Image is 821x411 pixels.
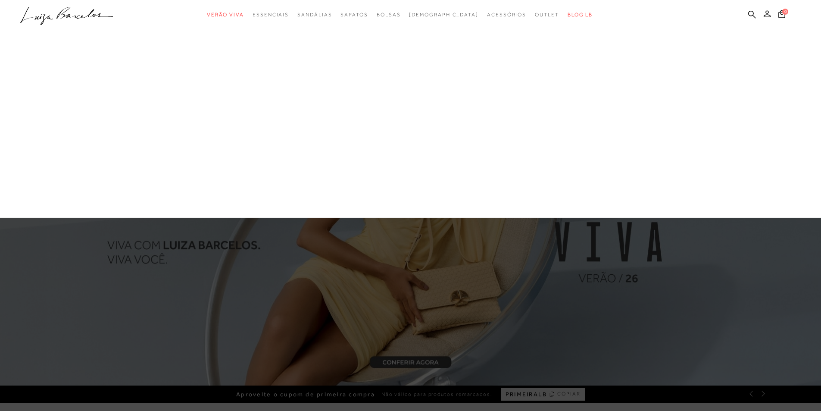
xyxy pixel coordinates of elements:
[340,12,368,18] span: Sapatos
[297,12,332,18] span: Sandálias
[568,12,593,18] span: BLOG LB
[487,12,526,18] span: Acessórios
[207,7,244,23] a: categoryNavScreenReaderText
[207,12,244,18] span: Verão Viva
[535,12,559,18] span: Outlet
[409,12,478,18] span: [DEMOGRAPHIC_DATA]
[568,7,593,23] a: BLOG LB
[409,7,478,23] a: noSubCategoriesText
[377,12,401,18] span: Bolsas
[487,7,526,23] a: categoryNavScreenReaderText
[253,12,289,18] span: Essenciais
[776,9,788,21] button: 0
[340,7,368,23] a: categoryNavScreenReaderText
[535,7,559,23] a: categoryNavScreenReaderText
[782,9,788,15] span: 0
[297,7,332,23] a: categoryNavScreenReaderText
[253,7,289,23] a: categoryNavScreenReaderText
[377,7,401,23] a: categoryNavScreenReaderText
